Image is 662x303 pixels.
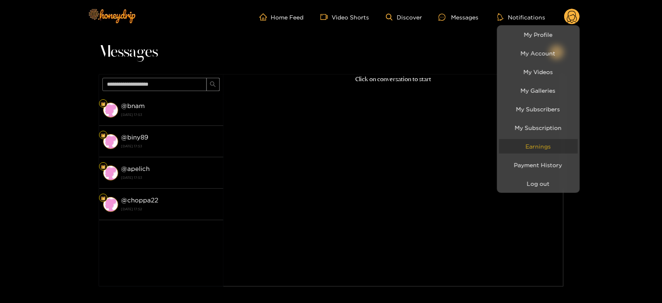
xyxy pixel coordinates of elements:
[499,102,578,116] a: My Subscribers
[499,176,578,191] button: Log out
[499,139,578,154] a: Earnings
[499,27,578,42] a: My Profile
[499,65,578,79] a: My Videos
[499,158,578,172] a: Payment History
[499,120,578,135] a: My Subscription
[499,83,578,98] a: My Galleries
[499,46,578,60] a: My Account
